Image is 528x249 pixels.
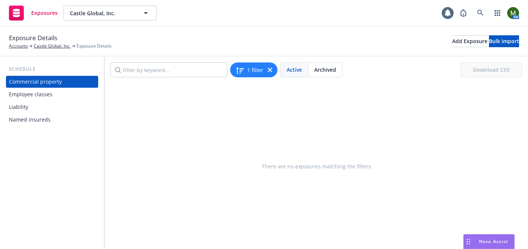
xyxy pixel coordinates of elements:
button: Nova Assist [463,234,515,249]
a: Liability [6,101,98,113]
input: Filter by keyword... [110,62,227,77]
div: Schedule [6,65,98,73]
button: Castle Global, Inc. [64,6,157,20]
div: Employee classes [9,88,52,100]
div: Add Exposure [452,36,487,47]
span: Exposure Details [77,43,112,49]
a: Castle Global, Inc. [34,43,71,49]
a: Named insureds [6,114,98,126]
span: Castle Global, Inc. [70,9,134,17]
div: Bulk import [489,36,519,47]
span: Exposures [31,10,58,16]
a: Report a Bug [456,6,471,20]
button: Bulk import [489,35,519,47]
a: Search [473,6,488,20]
div: Drag to move [464,235,473,249]
a: Commercial property [6,76,98,88]
span: Exposure Details [9,33,57,43]
div: Named insureds [9,114,51,126]
button: Add Exposure [452,35,487,47]
div: Liability [9,101,28,113]
a: Exposures [6,3,61,23]
img: photo [507,7,519,19]
span: Active [287,66,302,74]
span: 1 filter [247,66,263,74]
a: Employee classes [6,88,98,100]
span: Archived [314,66,336,74]
span: Nova Assist [479,238,508,245]
a: Accounts [9,43,28,49]
span: There are no exposures matching the filters [262,162,371,170]
a: Switch app [490,6,505,20]
div: Commercial property [9,76,62,88]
